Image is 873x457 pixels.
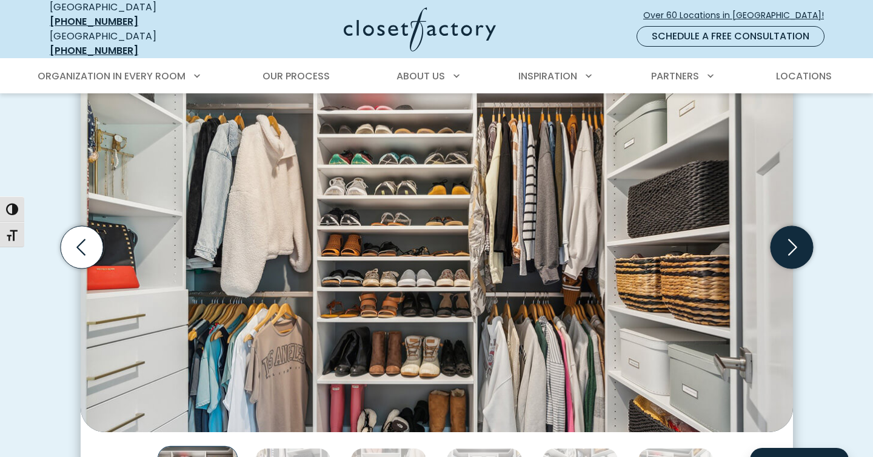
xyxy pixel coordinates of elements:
img: Closet Factory Logo [344,7,496,52]
a: [PHONE_NUMBER] [50,15,138,28]
nav: Primary Menu [29,59,844,93]
span: Inspiration [518,69,577,83]
button: Previous slide [56,221,108,273]
span: Locations [776,69,832,83]
button: Next slide [766,221,818,273]
span: Partners [651,69,699,83]
span: Organization in Every Room [38,69,186,83]
span: Over 60 Locations in [GEOGRAPHIC_DATA]! [643,9,834,22]
div: [GEOGRAPHIC_DATA] [50,29,226,58]
a: Over 60 Locations in [GEOGRAPHIC_DATA]! [643,5,834,26]
span: Our Process [263,69,330,83]
a: [PHONE_NUMBER] [50,44,138,58]
a: Schedule a Free Consultation [637,26,824,47]
img: Custom closet layout design with baskets and white cabinets [81,61,793,432]
span: About Us [396,69,445,83]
